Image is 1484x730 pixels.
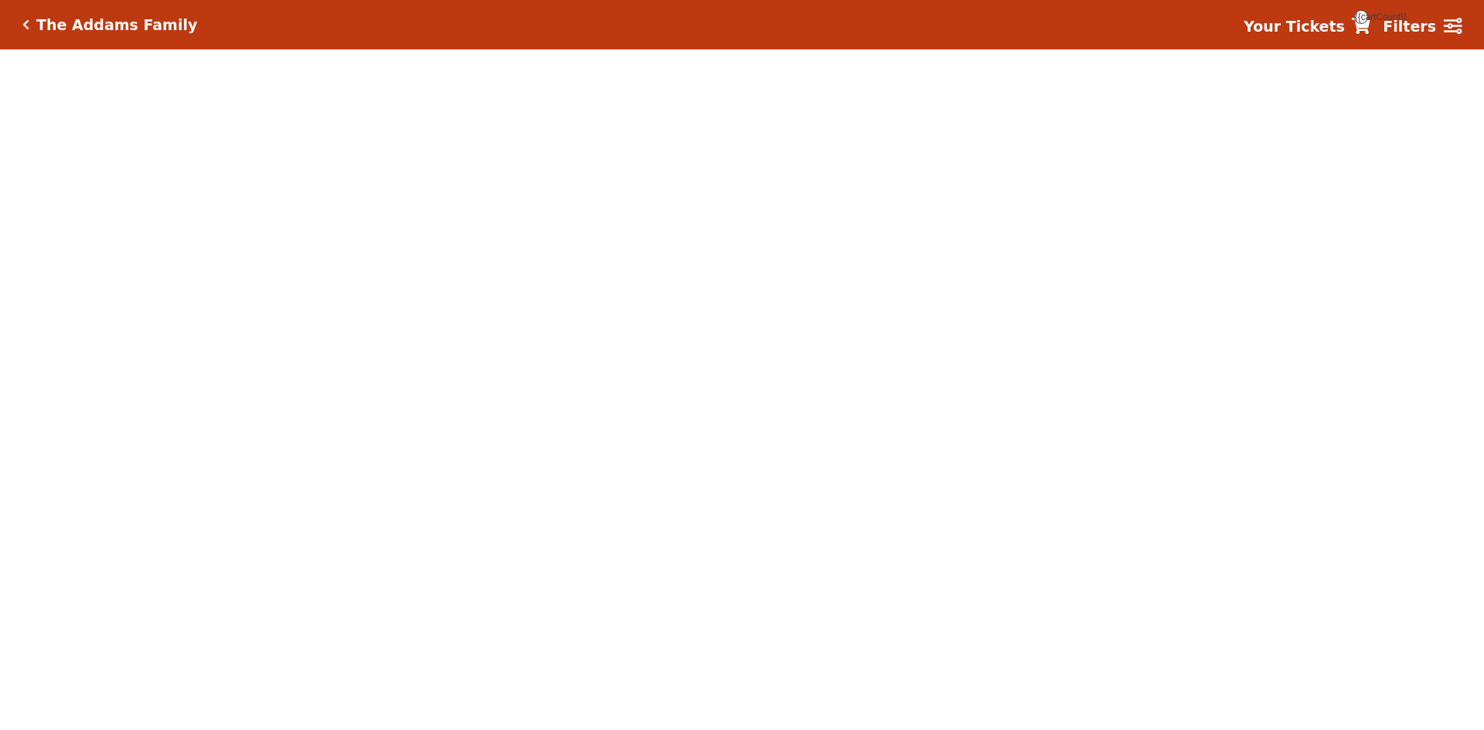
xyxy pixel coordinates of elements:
a: Your Tickets {{cartCount}} [1244,15,1370,38]
strong: Filters [1383,18,1436,35]
h5: The Addams Family [36,16,197,34]
span: {{cartCount}} [1354,10,1368,24]
a: Filters [1383,15,1462,38]
a: Click here to go back to filters [22,19,29,30]
strong: Your Tickets [1244,18,1345,35]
